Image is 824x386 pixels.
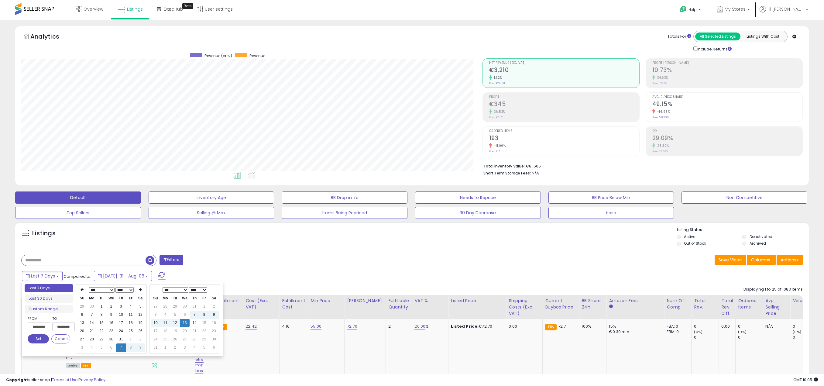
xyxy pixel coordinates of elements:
span: Revenue [249,53,265,58]
div: ASIN: [66,324,157,367]
td: 29 [97,335,106,343]
th: Sa [209,294,219,302]
button: Default [15,191,141,204]
td: 30 [209,335,219,343]
td: 4 [190,343,199,352]
td: 13 [77,319,87,327]
span: Revenue (prev) [204,53,232,58]
td: 4 [87,343,97,352]
small: 36.53% [492,109,506,114]
a: Hi [PERSON_NAME] [760,6,808,20]
span: 72.7 [558,323,566,329]
button: All Selected Listings [695,33,740,40]
div: €0.30 min [609,329,659,335]
th: Tu [170,294,180,302]
span: Ordered Items [489,129,639,133]
span: My Stores [725,6,746,12]
small: 34.63% [655,75,668,80]
b: Total Inventory Value: [483,164,525,169]
th: Su [151,294,160,302]
small: Prev: 217 [489,150,500,153]
td: 17 [151,327,160,335]
td: 9 [136,343,145,352]
td: 1 [126,335,136,343]
small: 28.32% [655,143,669,148]
td: 2 [106,302,116,311]
div: Fulfillable Quantity [388,298,409,310]
div: 0.00 [721,324,731,329]
div: Displaying 1 to 25 of 1083 items [743,287,803,292]
li: Last 30 Days [25,295,73,303]
td: 4 [160,311,170,319]
td: 7 [87,311,97,319]
th: Mo [87,294,97,302]
td: 18 [160,327,170,335]
button: Selling @ Max [149,207,274,219]
span: [DATE]-31 - Aug-06 [103,273,144,279]
td: 16 [106,319,116,327]
div: Listed Price [451,298,503,304]
td: 22 [97,327,106,335]
div: Tooltip anchor [182,3,193,9]
button: BB Price Below Min [548,191,674,204]
h5: Listings [32,229,56,238]
label: Active [684,234,695,239]
td: 1 [199,302,209,311]
button: Top Sellers [15,207,141,219]
div: Amazon Fees [609,298,661,304]
td: 6 [180,311,190,319]
td: 19 [136,319,145,327]
td: 1 [160,343,170,352]
td: 5 [199,343,209,352]
div: Total Rev. [694,298,716,310]
td: 6 [106,343,116,352]
td: 28 [87,335,97,343]
td: 30 [180,302,190,311]
small: Prev: 22.67% [652,150,668,153]
td: 17 [116,319,126,327]
td: 5 [170,311,180,319]
button: Needs to Reprice [415,191,541,204]
button: BB Drop in 7d [282,191,407,204]
button: Set [28,334,49,343]
td: 9 [209,311,219,319]
th: Fr [199,294,209,302]
div: Fulfillment [216,298,240,304]
div: VAT % [414,298,446,304]
h2: 29.09% [652,135,802,143]
label: From [28,315,49,322]
small: (0%) [694,329,702,334]
h2: 10.73% [652,67,802,75]
div: Ordered Items [738,298,760,310]
th: Th [116,294,126,302]
label: To [52,315,70,322]
th: We [106,294,116,302]
td: 31 [116,335,126,343]
small: -11.06% [492,143,506,148]
small: Prev: 59.20% [652,115,669,119]
div: 15% [609,324,659,329]
div: Velocity [793,298,815,304]
a: Help [675,1,707,20]
td: 10 [116,311,126,319]
div: Min Price [311,298,342,304]
div: [PERSON_NAME] [347,298,383,304]
td: 3 [77,343,87,352]
td: 26 [136,327,145,335]
td: 31 [190,302,199,311]
span: Help [688,7,697,12]
b: Short Term Storage Fees: [483,171,531,176]
td: 25 [160,335,170,343]
th: Mo [160,294,170,302]
th: Tu [97,294,106,302]
button: Columns [747,255,776,265]
td: 24 [116,327,126,335]
td: 21 [190,327,199,335]
span: Avg. Buybox Share [652,95,802,99]
li: €81,606 [483,162,798,169]
td: 23 [209,327,219,335]
td: 18 [126,319,136,327]
td: 29 [199,335,209,343]
th: Su [77,294,87,302]
span: Profit [PERSON_NAME] [652,61,802,65]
